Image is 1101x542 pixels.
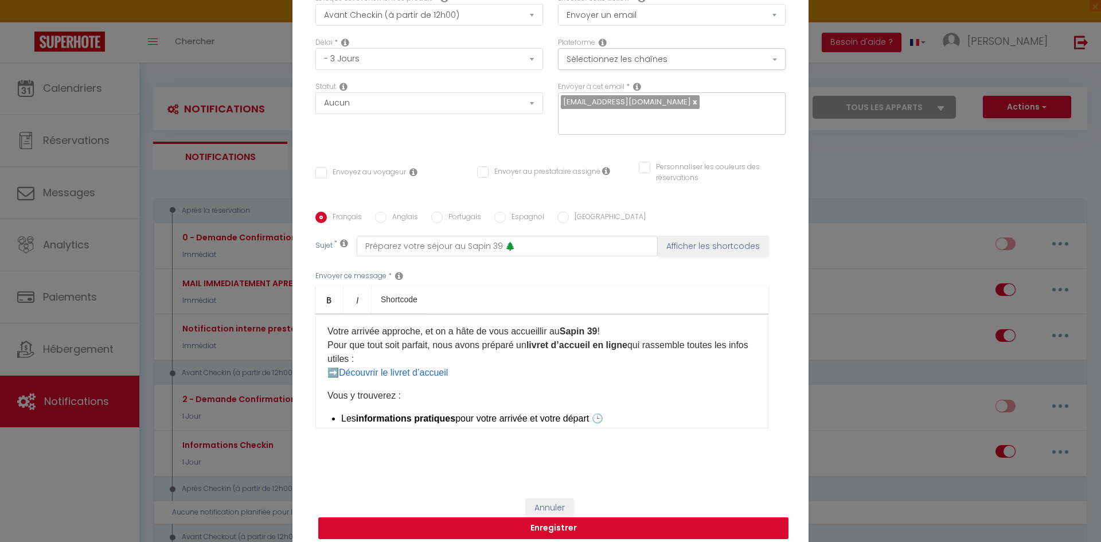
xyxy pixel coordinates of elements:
a: Italic [343,286,372,313]
strong: informations pratiques [356,414,455,423]
label: Envoyer ce message [315,271,386,282]
label: Anglais [386,212,418,224]
i: Subject [340,239,348,248]
label: Envoyer à cet email [558,81,624,92]
button: Enregistrer [318,517,788,539]
label: [GEOGRAPHIC_DATA] [569,212,646,224]
label: Français [327,212,362,224]
label: Espagnol [506,212,544,224]
label: Statut [315,81,336,92]
strong: livret d’accueil en ligne [526,340,627,350]
i: Action Time [341,38,349,47]
button: Sélectionnez les chaînes [558,48,786,70]
label: Délai [315,37,333,48]
p: Les pour votre arrivée et votre départ 🕒 [341,412,756,426]
a: Shortcode [372,286,427,313]
a: Découvrir le livret d’accueil [339,368,448,377]
label: Sujet [315,240,333,252]
i: Message [395,271,403,280]
strong: Sapin 39 [560,326,598,336]
p: Votre arrivée approche, et on a hâte de vous accueillir au ! Pour que tout soit parfait, nous avo... [327,325,756,380]
p: Vous y trouverez : [327,389,756,403]
label: Plateforme [558,37,595,48]
i: Envoyer au voyageur [409,167,417,177]
a: Bold [315,286,343,313]
i: Envoyer au prestataire si il est assigné [602,166,610,176]
label: Portugais [443,212,481,224]
button: Annuler [526,498,573,518]
i: Recipient [633,82,641,91]
span: [EMAIL_ADDRESS][DOMAIN_NAME] [563,96,691,107]
i: Booking status [339,82,348,91]
div: ​ [315,314,768,428]
i: Action Channel [599,38,607,47]
button: Afficher les shortcodes [658,236,768,256]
